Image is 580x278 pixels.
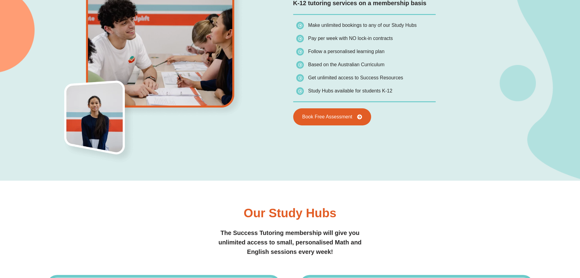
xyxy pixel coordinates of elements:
img: icon-list.png [296,48,304,56]
span: Make unlimited bookings to any of our Study Hubs [308,23,417,28]
h2: Our Study Hubs [244,207,336,219]
img: icon-list.png [296,87,304,95]
img: icon-list.png [296,61,304,69]
span: Based on the Australian Curriculum [308,62,385,67]
span: Pay per week with NO lock-in contracts [308,36,393,41]
span: Get unlimited access to Success Resources [308,75,403,80]
img: icon-list.png [296,74,304,82]
a: Book Free Assessment [293,108,371,125]
span: Follow a personalised learning plan [308,49,385,54]
span: Study Hubs available for students K-12 [308,88,392,93]
img: icon-list.png [296,22,304,29]
span: Book Free Assessment [302,114,353,119]
iframe: Chat Widget [479,209,580,278]
img: icon-list.png [296,35,304,42]
h2: The Success Tutoring membership will give you unlimited access to small, personalised Math and En... [217,228,363,257]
